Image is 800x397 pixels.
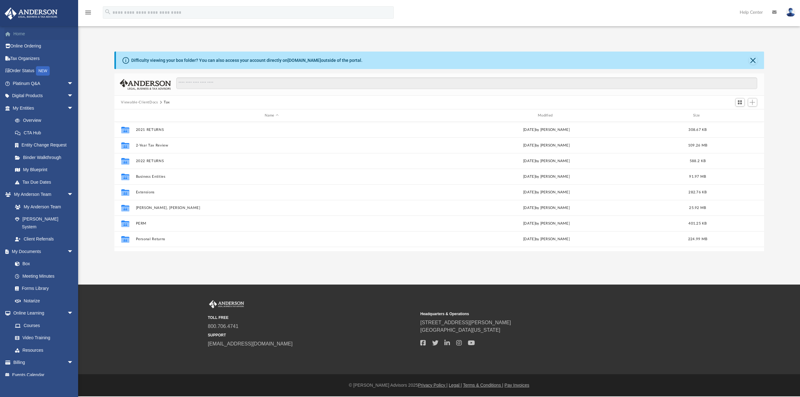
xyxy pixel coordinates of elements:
[749,56,757,65] button: Close
[410,158,682,164] div: [DATE] by [PERSON_NAME]
[410,190,682,195] div: [DATE] by [PERSON_NAME]
[136,206,407,210] button: [PERSON_NAME], [PERSON_NAME]
[4,307,80,320] a: Online Learningarrow_drop_down
[67,356,80,369] span: arrow_drop_down
[9,127,83,139] a: CTA Hub
[688,128,707,132] span: 308.67 KB
[67,307,80,320] span: arrow_drop_down
[9,213,80,233] a: [PERSON_NAME] System
[67,188,80,201] span: arrow_drop_down
[9,139,83,151] a: Entity Change Request
[208,300,245,308] img: Anderson Advisors Platinum Portal
[4,356,83,369] a: Billingarrow_drop_down
[4,52,83,65] a: Tax Organizers
[418,383,448,388] a: Privacy Policy |
[420,311,628,317] small: Headquarters & Operations
[420,327,500,333] a: [GEOGRAPHIC_DATA][US_STATE]
[688,144,707,147] span: 109.26 MB
[67,245,80,258] span: arrow_drop_down
[176,77,757,89] input: Search files and folders
[4,369,83,381] a: Events Calendar
[131,57,362,64] div: Difficulty viewing your box folder? You can also access your account directly on outside of the p...
[208,324,238,329] a: 800.706.4741
[9,151,83,164] a: Binder Walkthrough
[9,176,83,188] a: Tax Due Dates
[164,100,170,105] button: Tax
[104,8,111,15] i: search
[287,58,321,63] a: [DOMAIN_NAME]
[136,190,407,194] button: Extensions
[84,9,92,16] i: menu
[136,143,407,147] button: 2-Year Tax Review
[4,188,80,201] a: My Anderson Teamarrow_drop_down
[410,127,682,133] div: [DATE] by [PERSON_NAME]
[463,383,503,388] a: Terms & Conditions |
[689,206,706,210] span: 25.92 MB
[9,295,80,307] a: Notarize
[410,143,682,148] div: [DATE] by [PERSON_NAME]
[136,237,407,241] button: Personal Returns
[9,319,80,332] a: Courses
[688,222,707,225] span: 401.25 KB
[9,233,80,246] a: Client Referrals
[9,164,80,176] a: My Blueprint
[121,100,158,105] button: Viewable-ClientDocs
[688,191,707,194] span: 282.76 KB
[67,77,80,90] span: arrow_drop_down
[689,159,705,163] span: 588.2 KB
[420,320,511,325] a: [STREET_ADDRESS][PERSON_NAME]
[4,77,83,90] a: Platinum Q&Aarrow_drop_down
[9,258,77,270] a: Box
[4,102,83,114] a: My Entitiesarrow_drop_down
[9,270,80,282] a: Meeting Minutes
[449,383,462,388] a: Legal |
[685,113,710,118] div: Size
[136,159,407,163] button: 2022 RETURNS
[84,12,92,16] a: menu
[135,113,407,118] div: Name
[4,40,83,52] a: Online Ordering
[9,282,77,295] a: Forms Library
[748,98,757,107] button: Add
[4,65,83,77] a: Order StatusNEW
[410,174,682,180] div: [DATE] by [PERSON_NAME]
[410,236,682,242] div: [DATE] by [PERSON_NAME]
[136,175,407,179] button: Business Entities
[67,102,80,115] span: arrow_drop_down
[114,122,764,251] div: grid
[208,315,416,320] small: TOLL FREE
[36,66,50,76] div: NEW
[410,221,682,226] div: [DATE] by [PERSON_NAME]
[713,113,757,118] div: id
[136,128,407,132] button: 2021 RETURNS
[689,175,706,178] span: 91.97 MB
[9,344,80,356] a: Resources
[410,205,682,211] div: [DATE] by [PERSON_NAME]
[688,237,707,241] span: 224.99 MB
[9,114,83,127] a: Overview
[117,113,132,118] div: id
[3,7,59,20] img: Anderson Advisors Platinum Portal
[4,90,83,102] a: Digital Productsarrow_drop_down
[4,245,80,258] a: My Documentsarrow_drop_down
[735,98,745,107] button: Switch to Grid View
[9,201,77,213] a: My Anderson Team
[136,221,407,226] button: PERM
[9,332,77,344] a: Video Training
[208,332,416,338] small: SUPPORT
[208,341,292,346] a: [EMAIL_ADDRESS][DOMAIN_NAME]
[504,383,529,388] a: Pay Invoices
[67,90,80,102] span: arrow_drop_down
[786,8,795,17] img: User Pic
[4,27,83,40] a: Home
[410,113,682,118] div: Modified
[78,382,800,389] div: © [PERSON_NAME] Advisors 2025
